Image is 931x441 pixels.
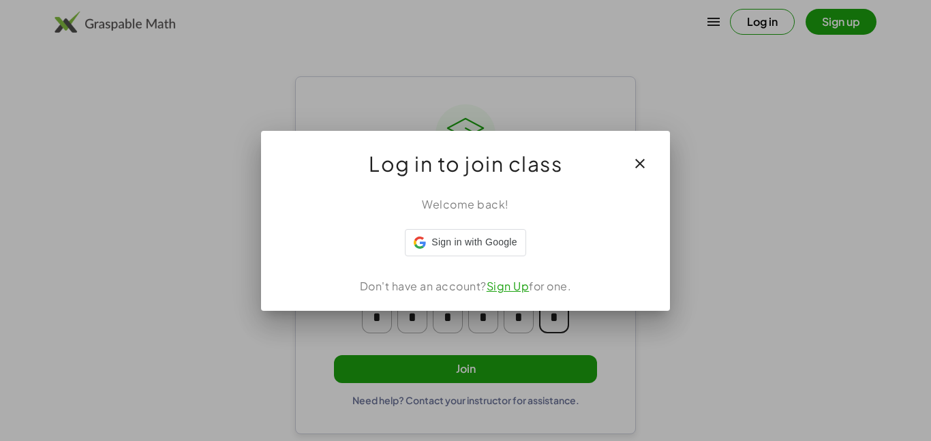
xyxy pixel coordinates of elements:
[405,229,525,256] div: Sign in with Google
[369,147,562,180] span: Log in to join class
[431,235,517,249] span: Sign in with Google
[277,196,654,213] div: Welcome back!
[277,278,654,294] div: Don't have an account? for one.
[487,279,530,293] a: Sign Up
